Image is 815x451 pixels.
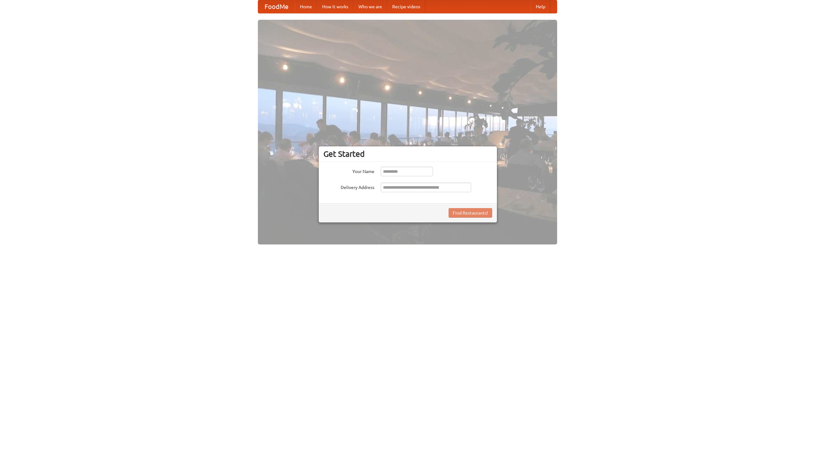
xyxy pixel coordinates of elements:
h3: Get Started [323,149,492,159]
a: Who we are [353,0,387,13]
a: FoodMe [258,0,295,13]
a: How it works [317,0,353,13]
button: Find Restaurants! [449,208,492,218]
label: Delivery Address [323,183,374,191]
a: Recipe videos [387,0,425,13]
label: Your Name [323,167,374,175]
a: Help [531,0,550,13]
a: Home [295,0,317,13]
